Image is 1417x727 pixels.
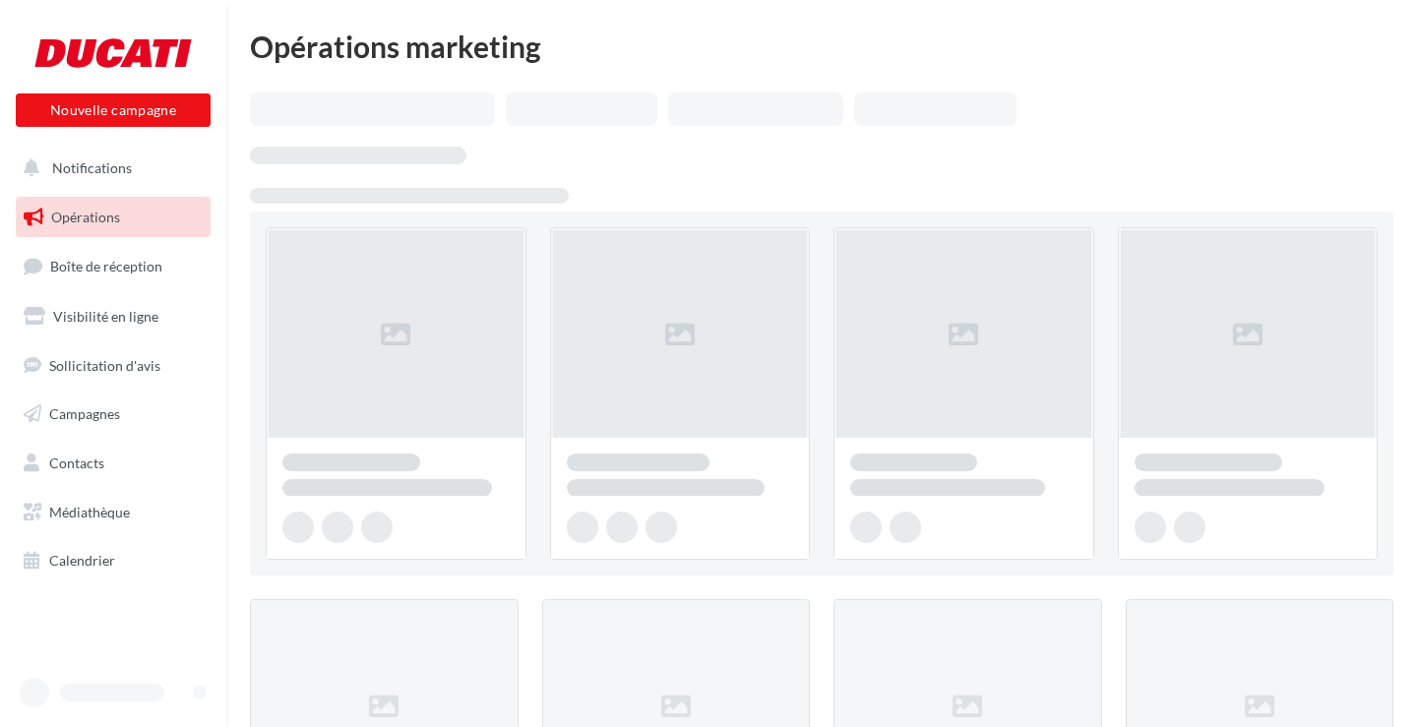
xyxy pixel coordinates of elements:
[12,540,215,581] a: Calendrier
[250,31,1393,61] div: Opérations marketing
[49,504,130,520] span: Médiathèque
[49,405,120,422] span: Campagnes
[50,258,162,274] span: Boîte de réception
[16,93,211,127] button: Nouvelle campagne
[52,159,132,176] span: Notifications
[49,454,104,471] span: Contacts
[12,296,215,337] a: Visibilité en ligne
[12,492,215,533] a: Médiathèque
[51,209,120,225] span: Opérations
[53,308,158,325] span: Visibilité en ligne
[49,356,160,373] span: Sollicitation d'avis
[12,148,207,189] button: Notifications
[12,394,215,435] a: Campagnes
[12,245,215,287] a: Boîte de réception
[12,197,215,238] a: Opérations
[12,345,215,387] a: Sollicitation d'avis
[12,443,215,484] a: Contacts
[49,552,115,569] span: Calendrier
